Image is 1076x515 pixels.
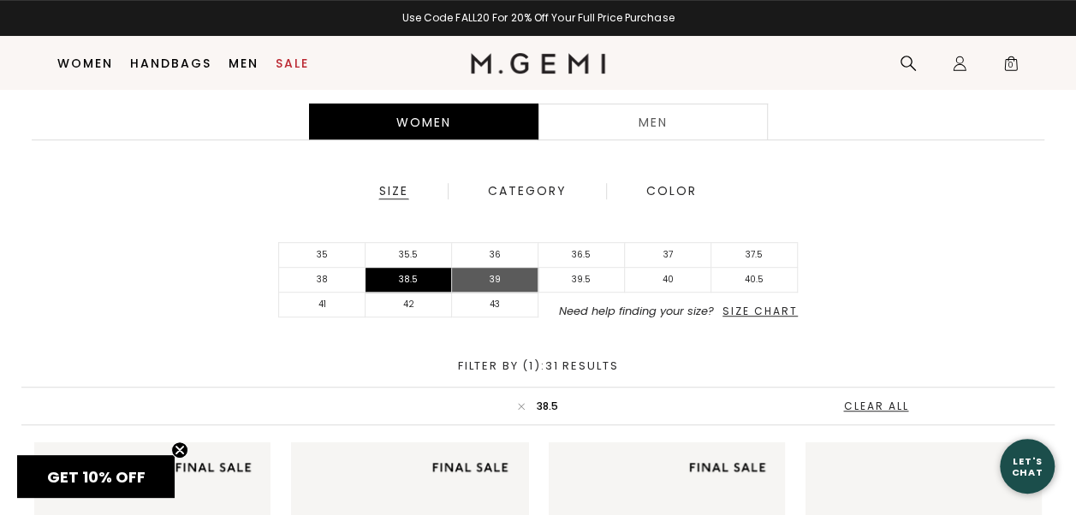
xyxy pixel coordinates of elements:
[625,243,711,268] li: 37
[452,268,538,293] li: 39
[1000,455,1055,477] div: Let's Chat
[423,453,517,481] img: final sale tag
[378,184,409,199] div: Size
[17,455,175,498] div: GET 10% OFFClose teaser
[625,268,711,293] li: 40
[452,293,538,317] li: 43
[538,268,625,293] li: 39.5
[366,268,452,293] li: 38.5
[711,243,798,268] li: 37.5
[57,56,113,70] a: Women
[279,293,366,317] li: 41
[538,104,768,139] a: Men
[21,360,1055,372] div: Filter By (1) : 31 Results
[722,304,798,318] span: Size Chart
[1002,58,1020,75] span: 0
[843,400,917,412] div: Clear All
[279,268,366,293] li: 38
[309,104,538,139] div: Women
[645,184,698,199] div: Color
[171,441,188,459] button: Close teaser
[366,293,452,317] li: 42
[166,453,260,481] img: final sale tag
[711,268,798,293] li: 40.5
[279,243,366,268] li: 35
[508,386,568,427] button: 38.5
[47,466,146,488] span: GET 10% OFF
[538,305,798,317] li: Need help finding your size?
[452,243,538,268] li: 36
[538,243,625,268] li: 36.5
[276,56,309,70] a: Sale
[680,453,774,481] img: final sale tag
[130,56,211,70] a: Handbags
[487,184,568,199] div: Category
[471,53,605,74] img: M.Gemi
[229,56,259,70] a: Men
[366,243,452,268] li: 35.5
